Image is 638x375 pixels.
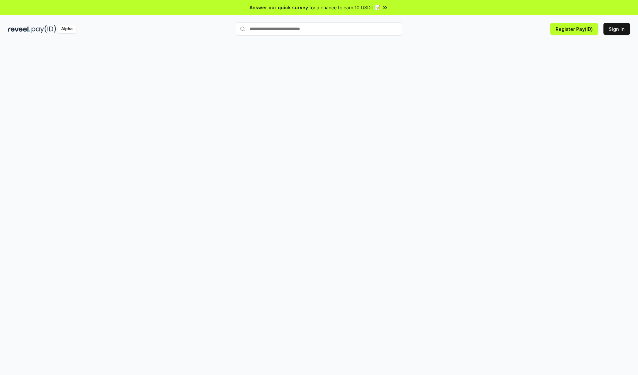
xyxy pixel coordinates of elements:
span: for a chance to earn 10 USDT 📝 [309,4,380,11]
span: Answer our quick survey [250,4,308,11]
button: Sign In [603,23,630,35]
div: Alpha [57,25,76,33]
img: pay_id [32,25,56,33]
button: Register Pay(ID) [550,23,598,35]
img: reveel_dark [8,25,30,33]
